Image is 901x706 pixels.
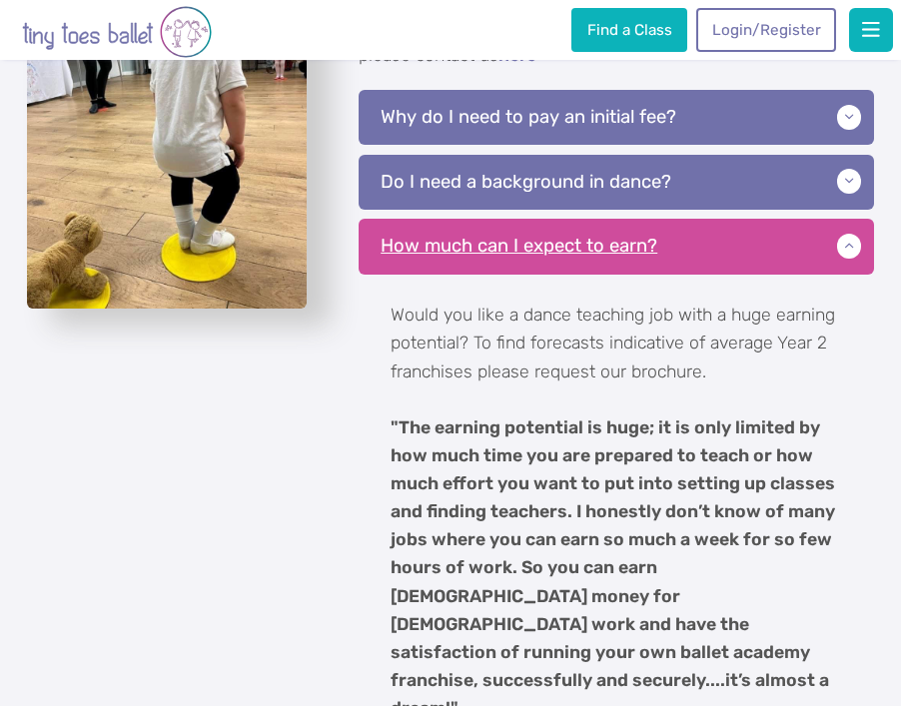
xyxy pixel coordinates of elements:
img: tiny toes ballet [22,4,212,60]
a: Login/Register [696,8,836,52]
p: Why do I need to pay an initial fee? [359,90,874,145]
p: How much can I expect to earn? [359,219,874,274]
p: Do I need a background in dance? [359,155,874,210]
a: Find a Class [571,8,687,52]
